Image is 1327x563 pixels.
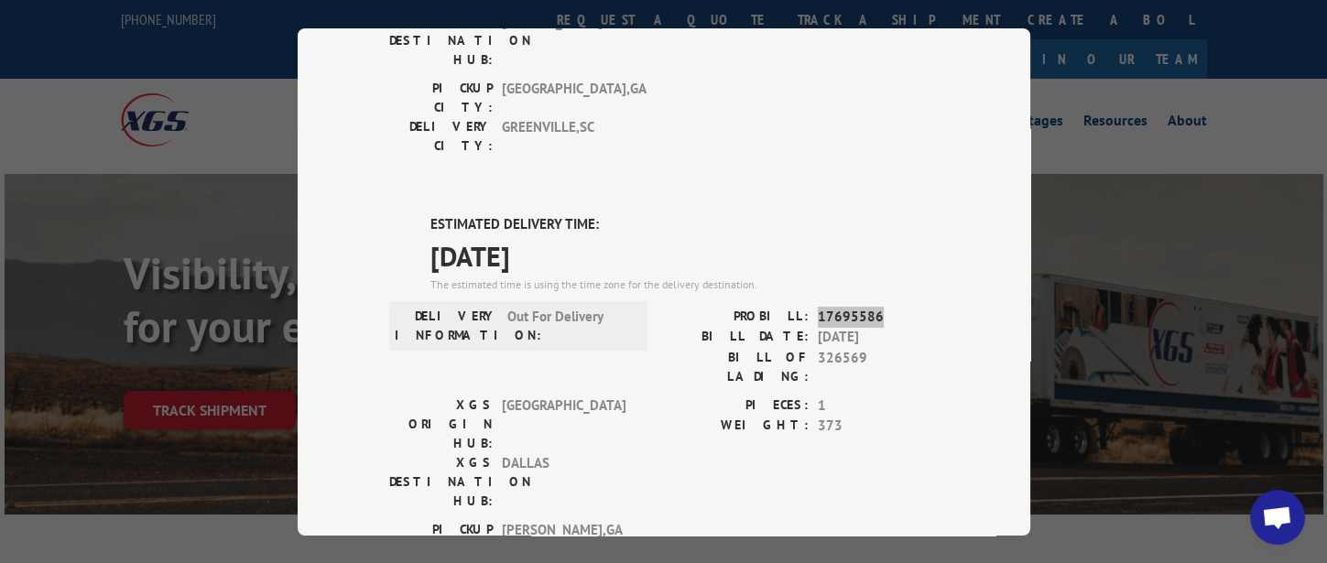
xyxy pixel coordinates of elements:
[818,416,939,437] span: 373
[389,395,493,452] label: XGS ORIGIN HUB:
[502,117,625,156] span: GREENVILLE , SC
[389,117,493,156] label: DELIVERY CITY:
[389,519,493,558] label: PICKUP CITY:
[1250,490,1305,545] div: Open chat
[818,327,939,348] span: [DATE]
[664,306,809,327] label: PROBILL:
[664,347,809,385] label: BILL OF LADING:
[430,276,939,292] div: The estimated time is using the time zone for the delivery destination.
[430,214,939,235] label: ESTIMATED DELIVERY TIME:
[818,306,939,327] span: 17695586
[502,395,625,452] span: [GEOGRAPHIC_DATA]
[389,12,493,70] label: XGS DESTINATION HUB:
[395,306,498,344] label: DELIVERY INFORMATION:
[389,79,493,117] label: PICKUP CITY:
[502,79,625,117] span: [GEOGRAPHIC_DATA] , GA
[664,416,809,437] label: WEIGHT:
[664,395,809,416] label: PIECES:
[502,12,625,70] span: [PERSON_NAME]/CHATTANOOGA
[502,519,625,558] span: [PERSON_NAME] , GA
[502,452,625,510] span: DALLAS
[507,306,631,344] span: Out For Delivery
[664,327,809,348] label: BILL DATE:
[818,347,939,385] span: 326569
[818,395,939,416] span: 1
[389,452,493,510] label: XGS DESTINATION HUB:
[430,234,939,276] span: [DATE]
